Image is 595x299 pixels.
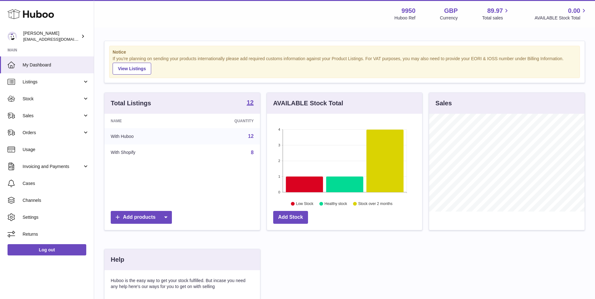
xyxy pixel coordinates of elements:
[251,150,254,155] a: 8
[273,99,343,108] h3: AVAILABLE Stock Total
[111,211,172,224] a: Add products
[111,255,124,264] h3: Help
[111,99,151,108] h3: Total Listings
[23,181,89,186] span: Cases
[8,32,17,41] img: info@loveliposomal.co.uk
[278,143,280,147] text: 3
[23,214,89,220] span: Settings
[23,79,82,85] span: Listings
[23,62,89,68] span: My Dashboard
[23,113,82,119] span: Sales
[324,202,347,206] text: Healthy stock
[487,7,503,15] span: 89.97
[395,15,416,21] div: Huboo Ref
[104,114,188,128] th: Name
[278,175,280,178] text: 1
[358,202,392,206] text: Stock over 2 months
[435,99,452,108] h3: Sales
[23,197,89,203] span: Channels
[568,7,580,15] span: 0.00
[534,15,587,21] span: AVAILABLE Stock Total
[23,130,82,136] span: Orders
[278,159,280,163] text: 2
[444,7,458,15] strong: GBP
[113,56,576,75] div: If you're planning on sending your products internationally please add required customs informati...
[296,202,314,206] text: Low Stock
[113,63,151,75] a: View Listings
[23,96,82,102] span: Stock
[247,99,253,106] strong: 12
[111,278,254,290] p: Huboo is the easy way to get your stock fulfilled. But incase you need any help here's our ways f...
[440,15,458,21] div: Currency
[278,128,280,131] text: 4
[273,211,308,224] a: Add Stock
[23,30,80,42] div: [PERSON_NAME]
[23,37,92,42] span: [EMAIL_ADDRESS][DOMAIN_NAME]
[23,164,82,170] span: Invoicing and Payments
[278,190,280,194] text: 0
[104,128,188,144] td: With Huboo
[401,7,416,15] strong: 9950
[247,99,253,107] a: 12
[482,7,510,21] a: 89.97 Total sales
[248,134,254,139] a: 12
[23,147,89,153] span: Usage
[113,49,576,55] strong: Notice
[482,15,510,21] span: Total sales
[23,231,89,237] span: Returns
[188,114,260,128] th: Quantity
[8,244,86,255] a: Log out
[534,7,587,21] a: 0.00 AVAILABLE Stock Total
[104,144,188,161] td: With Shopify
